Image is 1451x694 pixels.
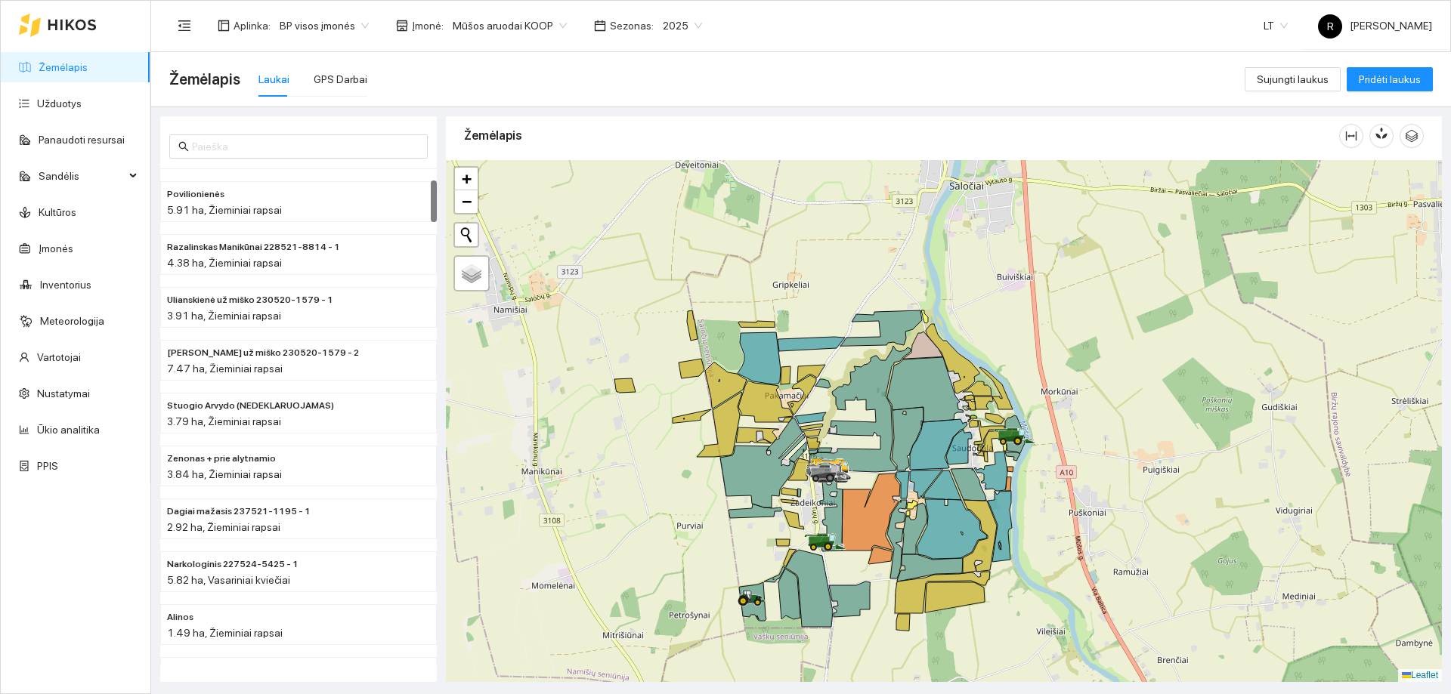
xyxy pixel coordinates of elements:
span: 3.84 ha, Žieminiai rapsai [167,468,282,480]
span: 4.38 ha, Žieminiai rapsai [167,257,282,269]
span: 3.79 ha, Žieminiai rapsai [167,415,281,427]
div: Žemėlapis [464,114,1339,157]
span: 2.92 ha, Žieminiai rapsai [167,521,280,533]
span: layout [218,20,230,32]
span: 2025 [663,14,702,37]
span: 7.47 ha, Žieminiai rapsai [167,362,283,375]
span: 5.82 ha, Vasariniai kviečiai [167,574,290,586]
span: Žemėlapis [169,67,240,91]
span: Sezonas : [610,17,654,34]
a: Nustatymai [37,387,90,399]
a: Meteorologija [40,315,104,327]
span: BP visos įmonės [280,14,369,37]
span: LT [1264,14,1288,37]
button: menu-fold [169,11,200,41]
a: Užduotys [37,97,82,109]
span: Narkologinis 227524-5425 - 1 [167,557,299,572]
a: Leaflet [1402,670,1438,680]
a: PPIS [37,460,58,472]
span: 3.91 ha, Žieminiai rapsai [167,310,281,322]
a: Layers [455,257,488,290]
span: Įmonė : [412,17,444,34]
span: Aplinka : [234,17,271,34]
a: Ūkio analitika [37,424,100,436]
span: Povilionienės [167,187,224,202]
a: Vartotojai [37,351,81,363]
span: Sandėlis [39,161,125,191]
span: Nakvosienė už miško 230520-1579 - 2 [167,346,359,360]
a: Zoom in [455,168,478,190]
span: Razalinskas Manikūnai 228521-8814 - 1 [167,240,340,254]
span: column-width [1340,130,1363,142]
span: − [462,192,472,211]
span: Sujungti laukus [1257,71,1329,88]
span: R [1327,14,1334,39]
a: Įmonės [39,242,73,254]
span: + [462,169,472,188]
span: Variakojo Pamiškė 226525-9631 - 1 [167,663,323,677]
span: Pridėti laukus [1359,71,1421,88]
span: 1.49 ha, Žieminiai rapsai [167,627,283,639]
a: Sujungti laukus [1245,73,1341,85]
span: calendar [594,20,606,32]
a: Žemėlapis [39,61,88,73]
a: Panaudoti resursai [39,134,125,146]
div: Laukai [258,71,289,88]
div: GPS Darbai [314,71,367,88]
span: Alinos [167,610,193,625]
button: column-width [1339,124,1363,148]
span: Dagiai mažasis 237521-1195 - 1 [167,504,311,519]
span: [PERSON_NAME] [1318,20,1432,32]
span: Stuogio Arvydo (NEDEKLARUOJAMAS) [167,399,334,413]
a: Kultūros [39,206,76,218]
a: Inventorius [40,279,91,291]
span: 5.91 ha, Žieminiai rapsai [167,204,282,216]
span: shop [396,20,408,32]
a: Zoom out [455,190,478,213]
button: Initiate a new search [455,224,478,246]
button: Sujungti laukus [1245,67,1341,91]
button: Pridėti laukus [1347,67,1433,91]
span: Ulianskienė už miško 230520-1579 - 1 [167,293,333,307]
span: menu-fold [178,19,191,32]
span: Zenonas + prie alytnamio [167,452,276,466]
a: Pridėti laukus [1347,73,1433,85]
span: Mūšos aruodai KOOP [453,14,567,37]
input: Paieška [192,138,419,155]
span: search [178,141,189,152]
